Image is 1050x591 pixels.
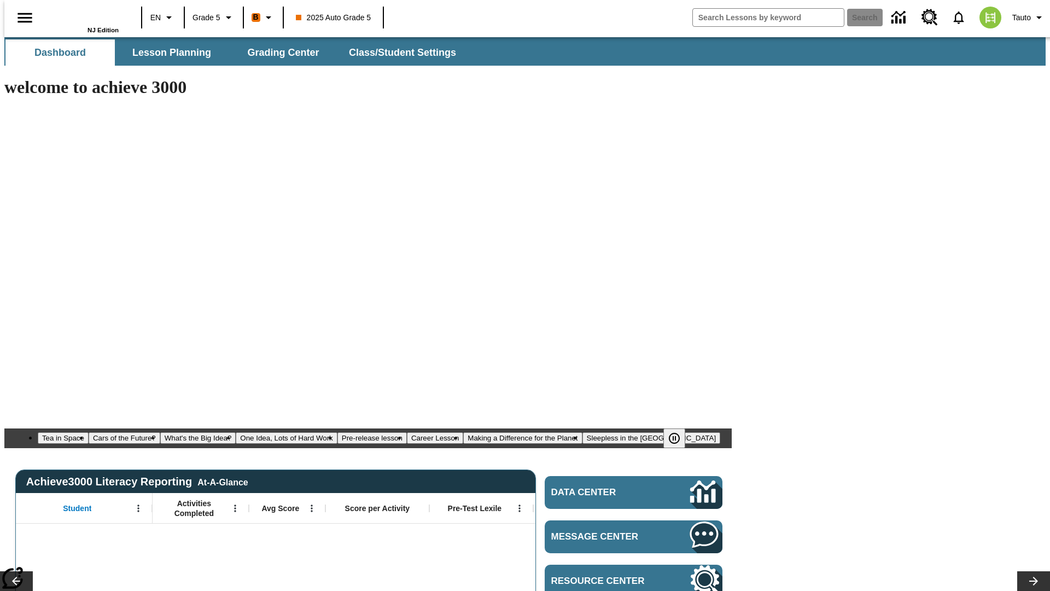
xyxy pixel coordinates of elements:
[192,12,220,24] span: Grade 5
[89,432,160,444] button: Slide 2 Cars of the Future?
[345,503,410,513] span: Score per Activity
[4,77,732,97] h1: welcome to achieve 3000
[145,8,180,27] button: Language: EN, Select a language
[915,3,944,32] a: Resource Center, Will open in new tab
[511,500,528,517] button: Open Menu
[26,476,248,488] span: Achieve3000 Literacy Reporting
[545,476,722,509] a: Data Center
[340,39,465,66] button: Class/Student Settings
[551,576,657,587] span: Resource Center
[150,12,161,24] span: EN
[551,487,654,498] span: Data Center
[885,3,915,33] a: Data Center
[34,47,86,59] span: Dashboard
[973,3,1008,32] button: Select a new avatar
[48,4,119,33] div: Home
[261,503,299,513] span: Avg Score
[117,39,226,66] button: Lesson Planning
[63,503,91,513] span: Student
[158,499,230,518] span: Activities Completed
[463,432,582,444] button: Slide 7 Making a Difference for the Planet
[4,39,466,66] div: SubNavbar
[663,428,685,448] button: Pause
[1008,8,1050,27] button: Profile/Settings
[87,27,119,33] span: NJ Edition
[130,500,147,517] button: Open Menu
[188,8,240,27] button: Grade: Grade 5, Select a grade
[296,12,371,24] span: 2025 Auto Grade 5
[979,7,1001,28] img: avatar image
[229,39,338,66] button: Grading Center
[4,37,1046,66] div: SubNavbar
[197,476,248,488] div: At-A-Glance
[253,10,259,24] span: B
[227,500,243,517] button: Open Menu
[407,432,463,444] button: Slide 6 Career Lesson
[48,5,119,27] a: Home
[551,531,657,542] span: Message Center
[349,47,456,59] span: Class/Student Settings
[663,428,696,448] div: Pause
[448,503,502,513] span: Pre-Test Lexile
[9,2,41,34] button: Open side menu
[1012,12,1031,24] span: Tauto
[545,520,722,553] a: Message Center
[337,432,407,444] button: Slide 5 Pre-release lesson
[160,432,236,444] button: Slide 3 What's the Big Idea?
[1017,571,1050,591] button: Lesson carousel, Next
[247,47,319,59] span: Grading Center
[38,432,89,444] button: Slide 1 Tea in Space
[304,500,320,517] button: Open Menu
[236,432,337,444] button: Slide 4 One Idea, Lots of Hard Work
[132,47,211,59] span: Lesson Planning
[944,3,973,32] a: Notifications
[693,9,844,26] input: search field
[247,8,279,27] button: Boost Class color is orange. Change class color
[5,39,115,66] button: Dashboard
[582,432,721,444] button: Slide 8 Sleepless in the Animal Kingdom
